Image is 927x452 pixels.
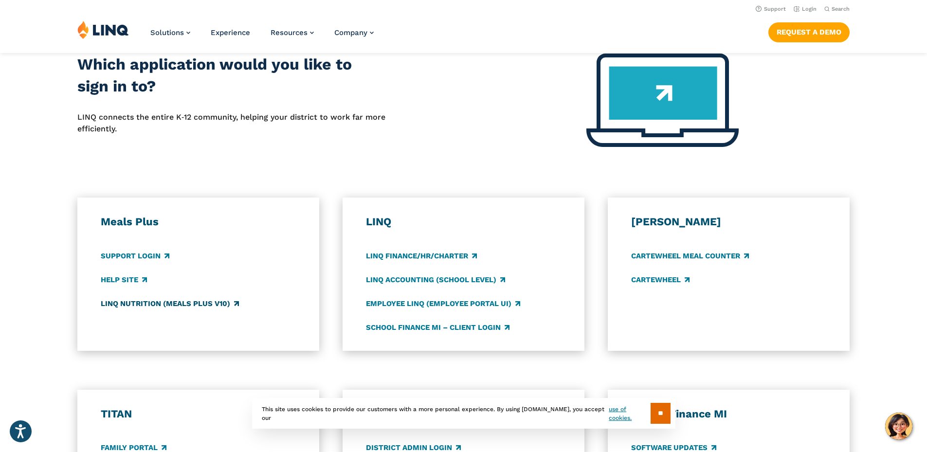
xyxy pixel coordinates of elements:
[77,20,129,39] img: LINQ | K‑12 Software
[252,398,675,429] div: This site uses cookies to provide our customers with a more personal experience. By using [DOMAIN...
[631,251,749,261] a: CARTEWHEEL Meal Counter
[794,6,817,12] a: Login
[609,405,650,422] a: use of cookies.
[101,298,239,309] a: LINQ Nutrition (Meals Plus v10)
[832,6,850,12] span: Search
[150,28,190,37] a: Solutions
[211,28,250,37] a: Experience
[631,407,827,421] h3: School Finance MI
[271,28,314,37] a: Resources
[756,6,786,12] a: Support
[366,322,509,333] a: School Finance MI – Client Login
[768,20,850,42] nav: Button Navigation
[366,274,505,285] a: LINQ Accounting (school level)
[150,28,184,37] span: Solutions
[334,28,374,37] a: Company
[101,407,296,421] h3: TITAN
[101,215,296,229] h3: Meals Plus
[101,274,147,285] a: Help Site
[366,298,520,309] a: Employee LINQ (Employee Portal UI)
[366,215,562,229] h3: LINQ
[768,22,850,42] a: Request a Demo
[885,413,912,440] button: Hello, have a question? Let’s chat.
[101,251,169,261] a: Support Login
[824,5,850,13] button: Open Search Bar
[631,215,827,229] h3: [PERSON_NAME]
[77,111,386,135] p: LINQ connects the entire K‑12 community, helping your district to work far more efficiently.
[150,20,374,53] nav: Primary Navigation
[271,28,308,37] span: Resources
[334,28,367,37] span: Company
[631,274,690,285] a: CARTEWHEEL
[77,54,386,98] h2: Which application would you like to sign in to?
[366,251,477,261] a: LINQ Finance/HR/Charter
